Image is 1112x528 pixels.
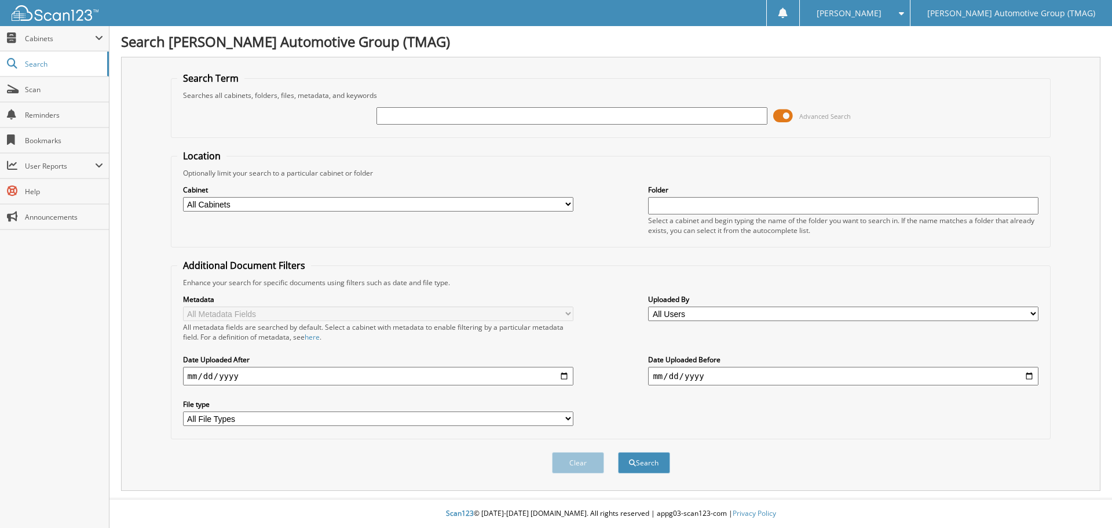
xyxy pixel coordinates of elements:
div: © [DATE]-[DATE] [DOMAIN_NAME]. All rights reserved | appg03-scan123-com | [109,500,1112,528]
span: User Reports [25,161,95,171]
label: Date Uploaded Before [648,355,1038,365]
span: Cabinets [25,34,95,43]
div: Searches all cabinets, folders, files, metadata, and keywords [177,90,1045,100]
span: [PERSON_NAME] [817,10,881,17]
img: scan123-logo-white.svg [12,5,98,21]
span: Search [25,59,101,69]
div: Optionally limit your search to a particular cabinet or folder [177,168,1045,178]
span: Advanced Search [799,112,851,121]
div: Enhance your search for specific documents using filters such as date and file type. [177,278,1045,287]
legend: Search Term [177,72,244,85]
span: Reminders [25,110,103,120]
span: Scan123 [446,508,474,518]
span: Scan [25,85,103,94]
input: start [183,367,573,385]
label: Date Uploaded After [183,355,573,365]
span: Bookmarks [25,136,103,145]
span: Announcements [25,212,103,222]
legend: Location [177,150,226,162]
div: Select a cabinet and begin typing the name of the folder you want to search in. If the name match... [648,216,1038,235]
a: Privacy Policy [733,508,776,518]
button: Search [618,452,670,474]
div: All metadata fields are searched by default. Select a cabinet with metadata to enable filtering b... [183,322,573,342]
label: File type [183,399,573,409]
label: Cabinet [183,185,573,195]
input: end [648,367,1038,385]
legend: Additional Document Filters [177,259,311,272]
span: [PERSON_NAME] Automotive Group (TMAG) [927,10,1095,17]
label: Metadata [183,294,573,304]
a: here [305,332,320,342]
label: Uploaded By [648,294,1038,304]
label: Folder [648,185,1038,195]
button: Clear [552,452,604,474]
span: Help [25,187,103,196]
h1: Search [PERSON_NAME] Automotive Group (TMAG) [121,32,1100,51]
